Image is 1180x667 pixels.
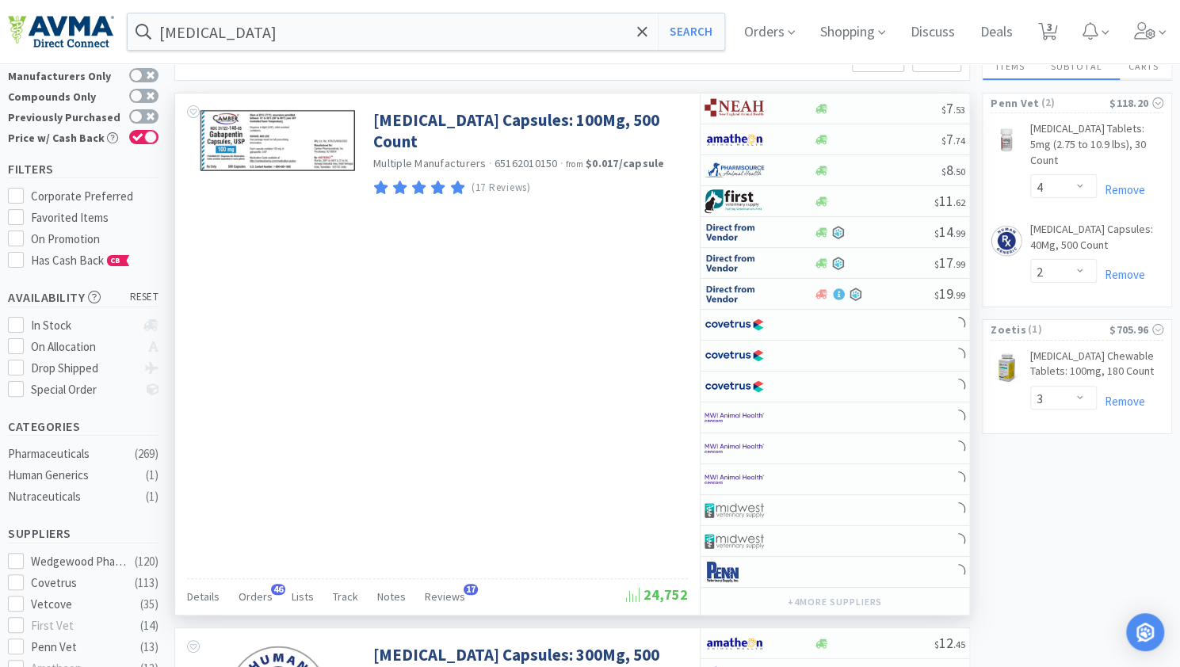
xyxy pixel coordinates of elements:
[705,436,764,460] img: f6b2451649754179b5b4e0c70c3f7cb0_2.png
[705,158,764,182] img: 7915dbd3f8974342a4dc3feb8efc1740_58.png
[373,156,487,170] a: Multiple Manufacturers
[953,289,965,301] span: . 99
[934,289,939,301] span: $
[626,585,688,604] span: 24,752
[934,638,939,650] span: $
[941,104,946,116] span: $
[1026,322,1109,337] span: ( 1 )
[31,187,159,206] div: Corporate Preferred
[934,227,939,239] span: $
[108,256,124,265] span: CB
[586,156,665,170] strong: $0.017 / capsule
[1030,222,1163,259] a: [MEDICAL_DATA] Capsules: 40Mg, 500 Count
[8,109,121,123] div: Previously Purchased
[128,13,724,50] input: Search by item, sku, manufacturer, ingredient, size...
[983,59,1037,74] h4: Items
[705,375,764,398] img: 77fca1acd8b6420a9015268ca798ef17_1.png
[333,589,358,604] span: Track
[658,13,724,50] button: Search
[495,156,558,170] span: 65162010150
[705,498,764,522] img: 4dd14cff54a648ac9e977f0c5da9bc2e_5.png
[953,135,965,147] span: . 74
[705,344,764,368] img: 77fca1acd8b6420a9015268ca798ef17_1.png
[8,130,121,143] div: Price w/ Cash Back
[974,25,1019,40] a: Deals
[1039,95,1109,111] span: ( 2 )
[904,25,961,40] a: Discuss
[705,189,764,213] img: 67d67680309e4a0bb49a5ff0391dcc42_6.png
[146,487,158,506] div: ( 1 )
[1030,349,1163,386] a: [MEDICAL_DATA] Chewable Tablets: 100mg, 180 Count
[705,220,764,244] img: c67096674d5b41e1bca769e75293f8dd_19.png
[1032,27,1064,41] a: 3
[1097,182,1145,197] a: Remove
[705,406,764,429] img: f6b2451649754179b5b4e0c70c3f7cb0_2.png
[1115,59,1171,74] h4: Carts
[464,584,478,595] span: 17
[8,89,121,102] div: Compounds Only
[566,158,583,170] span: from
[31,638,129,657] div: Penn Vet
[8,444,136,463] div: Pharmaceuticals
[934,634,965,652] span: 12
[991,321,1026,338] span: Zoetis
[991,352,1022,383] img: ef5148b641ef4cc995b4f1ca70e2377c_295699.jpeg
[135,444,158,463] div: ( 269 )
[130,289,159,306] span: reset
[560,156,563,170] span: ·
[8,466,136,485] div: Human Generics
[8,524,158,543] h5: Suppliers
[1097,267,1145,282] a: Remove
[941,161,965,179] span: 8
[705,251,764,275] img: c67096674d5b41e1bca769e75293f8dd_19.png
[8,15,114,48] img: e4e33dab9f054f5782a47901c742baa9_102.png
[140,638,158,657] div: ( 13 )
[239,589,273,604] span: Orders
[292,589,314,604] span: Lists
[953,104,965,116] span: . 53
[934,253,965,272] span: 17
[705,128,764,151] img: 3331a67d23dc422aa21b1ec98afbf632_11.png
[705,529,764,553] img: 4dd14cff54a648ac9e977f0c5da9bc2e_5.png
[953,196,965,208] span: . 62
[1109,94,1163,112] div: $118.20
[953,638,965,650] span: . 45
[187,589,220,604] span: Details
[934,196,939,208] span: $
[934,284,965,303] span: 19
[8,68,121,82] div: Manufacturers Only
[953,258,965,270] span: . 99
[425,589,465,604] span: Reviews
[934,192,965,210] span: 11
[941,130,965,148] span: 7
[489,156,492,170] span: ·
[705,631,764,655] img: 3331a67d23dc422aa21b1ec98afbf632_11.png
[1126,613,1164,651] div: Open Intercom Messenger
[953,227,965,239] span: . 99
[8,288,158,307] h5: Availability
[31,359,136,378] div: Drop Shipped
[991,225,1022,257] img: 02239efa37fb4d319f99ad5c15100cc7_203289.png
[8,417,158,436] h5: Categories
[135,552,158,571] div: ( 120 )
[705,560,764,584] img: e1133ece90fa4a959c5ae41b0808c578_9.png
[140,595,158,614] div: ( 35 )
[1030,121,1163,174] a: [MEDICAL_DATA] Tablets: 5mg (2.75 to 10.9 lbs), 30 Count
[705,313,764,337] img: 77fca1acd8b6420a9015268ca798ef17_1.png
[31,208,159,227] div: Favorited Items
[140,616,158,635] div: ( 14 )
[705,467,764,491] img: f6b2451649754179b5b4e0c70c3f7cb0_2.png
[199,109,357,173] img: ae45a791aae843e493395dc472a47b7f_816269.png
[31,380,136,399] div: Special Order
[377,589,406,604] span: Notes
[705,97,764,120] img: c73380972eee4fd2891f402a8399bcad_92.png
[941,166,946,177] span: $
[31,253,130,268] span: Has Cash Back
[934,258,939,270] span: $
[1097,394,1145,409] a: Remove
[991,94,1039,112] span: Penn Vet
[31,595,129,614] div: Vetcove
[8,487,136,506] div: Nutraceuticals
[780,591,890,613] button: +4more suppliers
[31,230,159,249] div: On Promotion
